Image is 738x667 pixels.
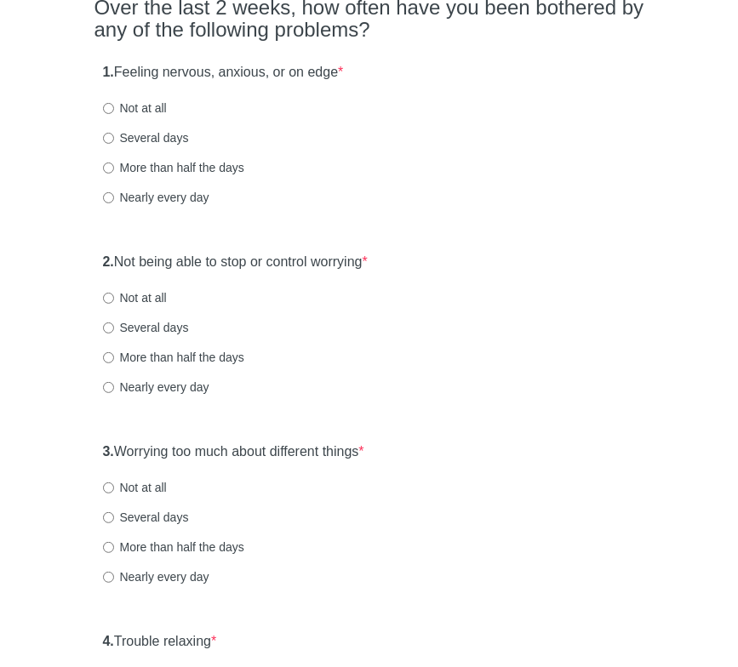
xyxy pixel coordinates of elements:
strong: 1. [103,65,114,79]
input: Not at all [103,293,114,304]
label: Several days [103,129,189,146]
input: Not at all [103,103,114,114]
label: Not at all [103,100,167,117]
label: Feeling nervous, anxious, or on edge [103,63,344,83]
label: Not at all [103,289,167,306]
strong: 4. [103,634,114,648]
label: Trouble relaxing [103,632,217,652]
input: Several days [103,512,114,523]
strong: 3. [103,444,114,459]
input: More than half the days [103,352,114,363]
label: More than half the days [103,349,244,366]
label: Not at all [103,479,167,496]
input: Several days [103,322,114,333]
strong: 2. [103,254,114,269]
label: Nearly every day [103,379,209,396]
input: More than half the days [103,162,114,174]
label: Nearly every day [103,568,209,585]
input: Not at all [103,482,114,493]
input: Nearly every day [103,382,114,393]
label: More than half the days [103,159,244,176]
input: Nearly every day [103,572,114,583]
label: More than half the days [103,539,244,556]
label: Worrying too much about different things [103,442,364,462]
input: Several days [103,133,114,144]
label: Several days [103,509,189,526]
label: Several days [103,319,189,336]
input: More than half the days [103,542,114,553]
label: Not being able to stop or control worrying [103,253,368,272]
input: Nearly every day [103,192,114,203]
label: Nearly every day [103,189,209,206]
